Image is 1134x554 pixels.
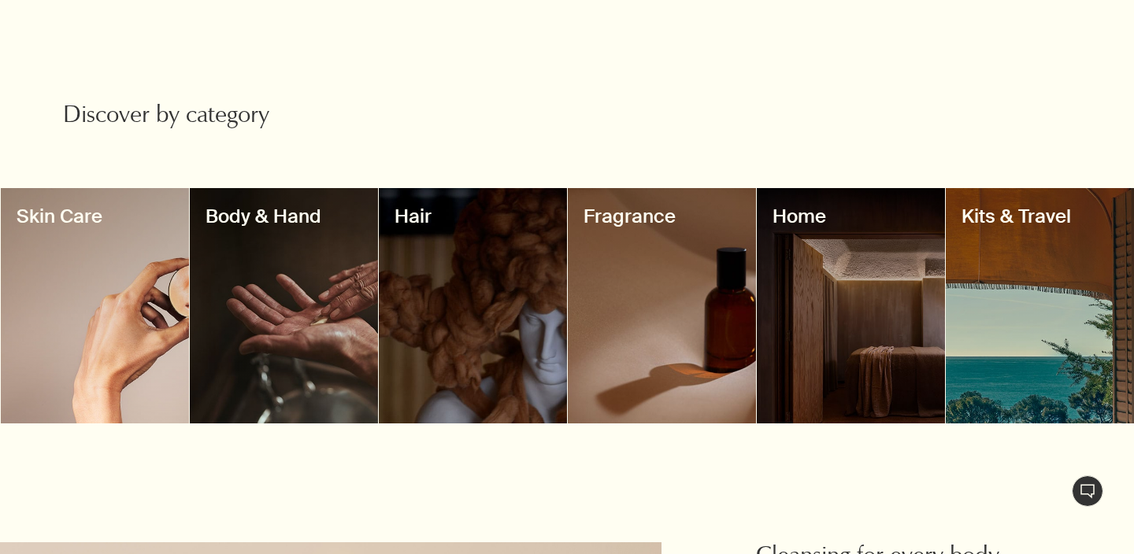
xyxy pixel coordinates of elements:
h3: Home [773,204,929,229]
a: decorativeFragrance [568,188,756,423]
h3: Hair [395,204,551,229]
h3: Body & Hand [206,204,362,229]
a: decorativeBody & Hand [190,188,378,423]
h3: Fragrance [584,204,740,229]
a: decorativeHome [757,188,945,423]
a: decorativeHair [379,188,567,423]
button: Chat en direct [1072,475,1103,507]
a: decorativeSkin Care [1,188,189,423]
h3: Kits & Travel [962,204,1118,229]
h3: Skin Care [17,204,173,229]
a: decorativeKits & Travel [946,188,1134,423]
h2: Discover by category [63,102,399,133]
